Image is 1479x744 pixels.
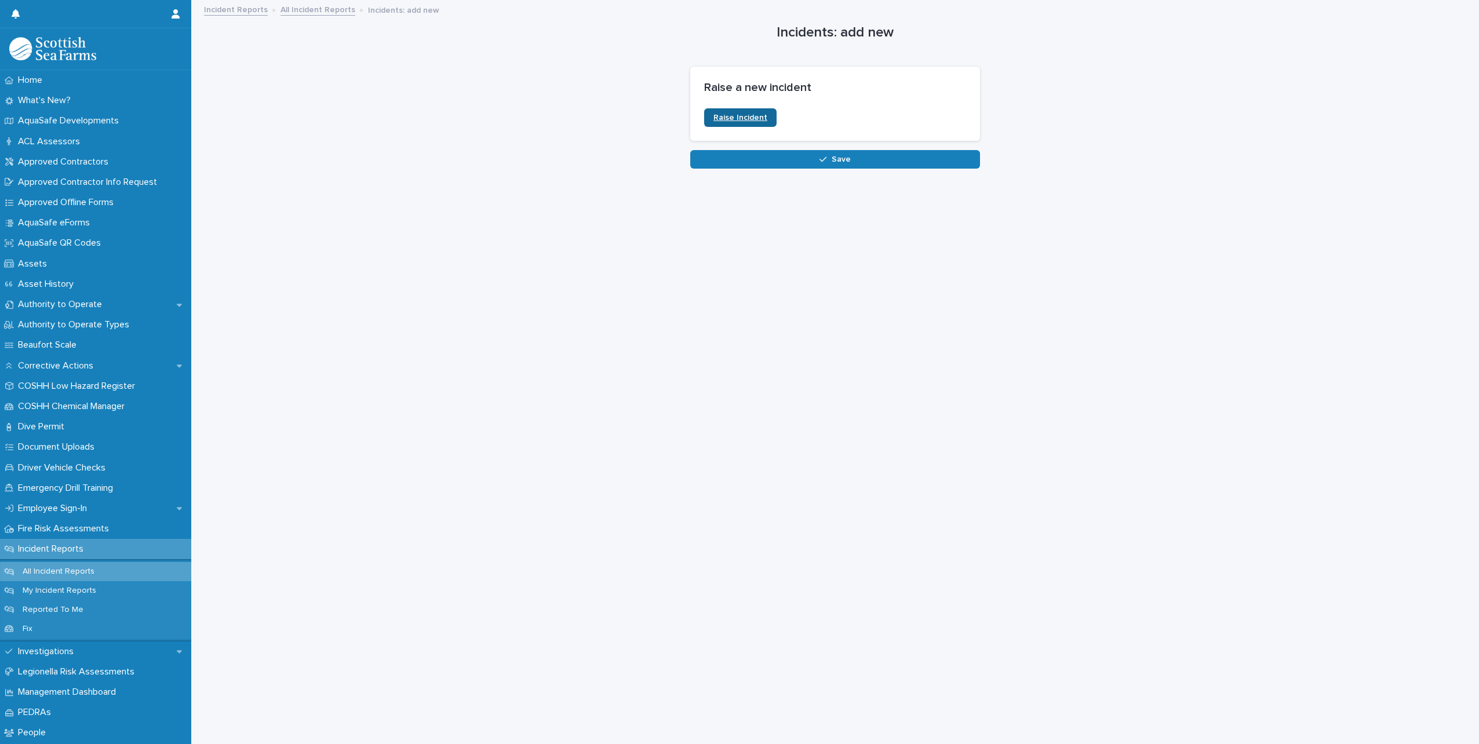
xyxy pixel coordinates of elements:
[13,442,104,453] p: Document Uploads
[13,462,115,473] p: Driver Vehicle Checks
[13,217,99,228] p: AquaSafe eForms
[13,523,118,534] p: Fire Risk Assessments
[13,115,128,126] p: AquaSafe Developments
[13,238,110,249] p: AquaSafe QR Codes
[368,3,439,16] p: Incidents: add new
[13,624,42,634] p: Fix
[13,136,89,147] p: ACL Assessors
[13,340,86,351] p: Beaufort Scale
[13,503,96,514] p: Employee Sign-In
[13,156,118,167] p: Approved Contractors
[13,360,103,371] p: Corrective Actions
[13,401,134,412] p: COSHH Chemical Manager
[13,586,105,596] p: My Incident Reports
[13,646,83,657] p: Investigations
[704,81,966,94] h2: Raise a new incident
[13,421,74,432] p: Dive Permit
[13,258,56,269] p: Assets
[13,319,139,330] p: Authority to Operate Types
[13,567,104,577] p: All Incident Reports
[832,155,851,163] span: Save
[713,114,767,122] span: Raise Incident
[13,544,93,555] p: Incident Reports
[690,150,980,169] button: Save
[13,483,122,494] p: Emergency Drill Training
[13,299,111,310] p: Authority to Operate
[13,279,83,290] p: Asset History
[704,108,777,127] a: Raise Incident
[9,37,96,60] img: bPIBxiqnSb2ggTQWdOVV
[13,687,125,698] p: Management Dashboard
[13,177,166,188] p: Approved Contractor Info Request
[13,605,93,615] p: Reported To Me
[13,95,80,106] p: What's New?
[204,2,268,16] a: Incident Reports
[690,24,980,41] h1: Incidents: add new
[13,75,52,86] p: Home
[13,727,55,738] p: People
[13,197,123,208] p: Approved Offline Forms
[13,666,144,677] p: Legionella Risk Assessments
[280,2,355,16] a: All Incident Reports
[13,707,60,718] p: PEDRAs
[13,381,144,392] p: COSHH Low Hazard Register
